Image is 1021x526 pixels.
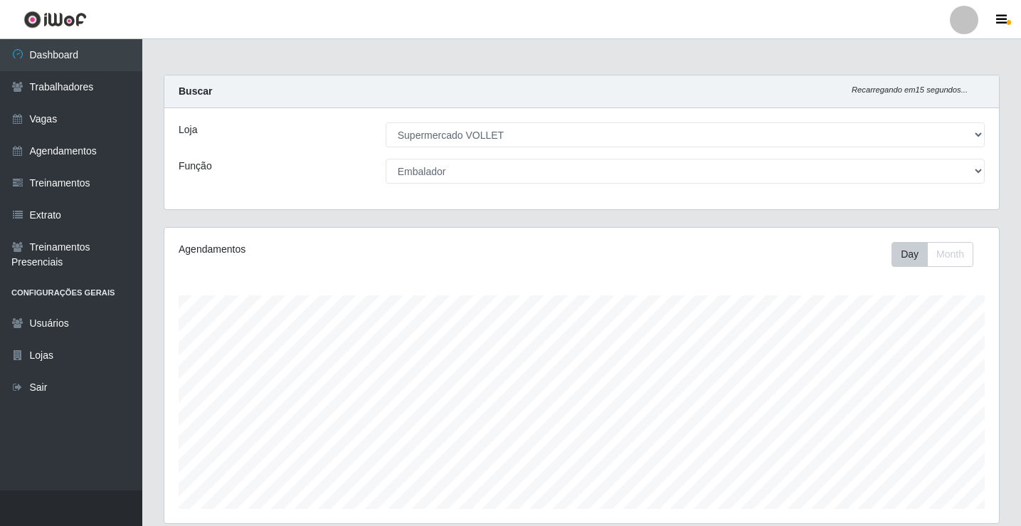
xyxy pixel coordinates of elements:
[179,85,212,97] strong: Buscar
[179,122,197,137] label: Loja
[179,242,502,257] div: Agendamentos
[23,11,87,28] img: CoreUI Logo
[892,242,985,267] div: Toolbar with button groups
[852,85,968,94] i: Recarregando em 15 segundos...
[892,242,928,267] button: Day
[892,242,973,267] div: First group
[179,159,212,174] label: Função
[927,242,973,267] button: Month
